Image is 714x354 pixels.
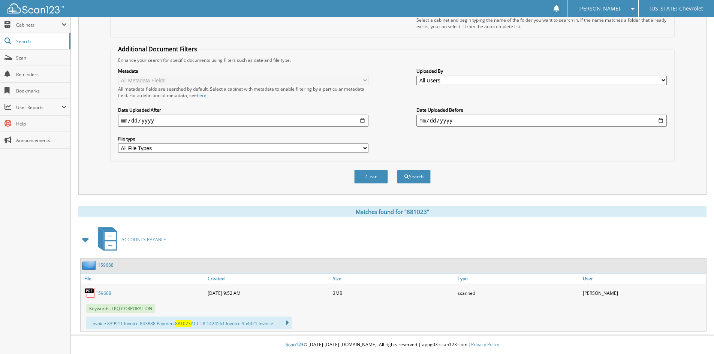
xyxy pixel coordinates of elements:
span: 881023 [175,320,191,327]
div: Enhance your search for specific documents using filters such as date and file type. [114,57,671,63]
label: Uploaded By [416,68,667,74]
label: Date Uploaded Before [416,107,667,113]
div: [DATE] 9:52 AM [206,285,331,300]
button: Clear [354,170,388,184]
a: 159688 [96,290,111,296]
span: Help [16,121,67,127]
a: User [581,273,706,284]
span: User Reports [16,104,61,111]
div: ...nvoice 839911 Invoice 843838 Payment ACCT# 1424561 Invoice 954421 Invoice... [86,317,292,329]
div: Select a cabinet and begin typing the name of the folder you want to search in. If the name match... [416,17,667,30]
input: start [118,115,368,127]
input: end [416,115,667,127]
a: 159688 [98,262,114,268]
button: Search [397,170,431,184]
span: [US_STATE] Chevrolet [650,6,703,11]
img: PDF.png [84,287,96,299]
span: ACCOUNTS PAYABLE [121,236,166,243]
legend: Additional Document Filters [114,45,201,53]
img: scan123-logo-white.svg [7,3,64,13]
span: Keywords: LKQ CORPORATION [86,304,155,313]
span: Search [16,38,66,45]
a: Type [456,273,581,284]
label: Metadata [118,68,368,74]
iframe: Chat Widget [677,318,714,354]
span: Cabinets [16,22,61,28]
span: [PERSON_NAME] [578,6,620,11]
label: File type [118,136,368,142]
img: folder2.png [82,260,98,270]
a: File [81,273,206,284]
span: Announcements [16,137,67,143]
div: [PERSON_NAME] [581,285,706,300]
label: Date Uploaded After [118,107,368,113]
span: Scan [16,55,67,61]
div: scanned [456,285,581,300]
div: All metadata fields are searched by default. Select a cabinet with metadata to enable filtering b... [118,86,368,99]
div: 3MB [331,285,456,300]
div: Matches found for "881023" [78,206,707,217]
span: Scan123 [286,341,304,348]
a: Privacy Policy [471,341,499,348]
a: Size [331,273,456,284]
span: Bookmarks [16,88,67,94]
a: ACCOUNTS PAYABLE [93,225,166,254]
a: here [197,92,207,99]
div: © [DATE]-[DATE] [DOMAIN_NAME]. All rights reserved | appg03-scan123-com | [71,336,714,354]
a: Created [206,273,331,284]
span: Reminders [16,71,67,78]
